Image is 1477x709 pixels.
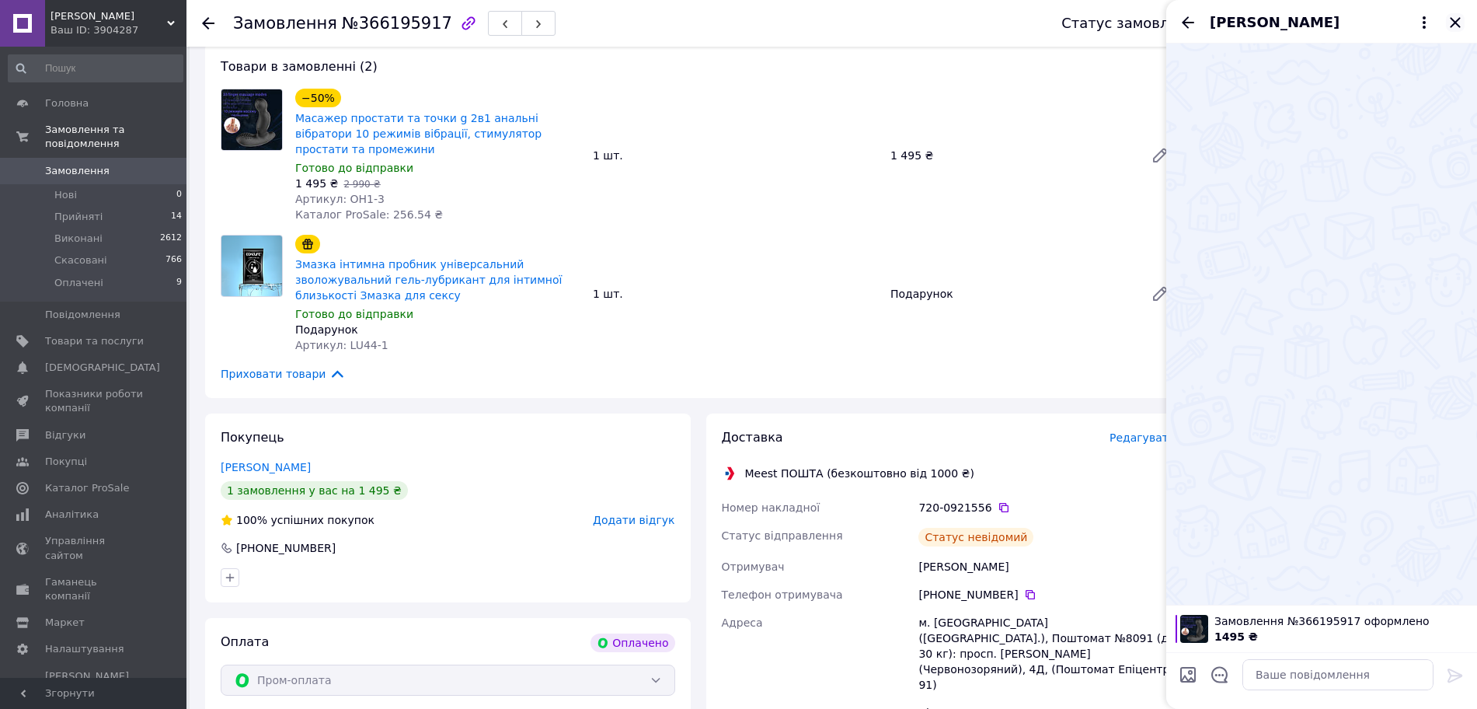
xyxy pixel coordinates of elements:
[45,575,144,603] span: Гаманець компанії
[45,123,186,151] span: Замовлення та повідомлення
[295,258,562,302] a: Змазка інтимна пробник універсальний зволожувальний гель-лубрикант для інтимної близькості Змазка...
[918,500,1176,515] div: 720-0921556
[221,365,346,382] span: Приховати товари
[593,514,674,526] span: Додати відгук
[295,308,413,320] span: Готово до відправки
[587,145,884,166] div: 1 шт.
[45,334,144,348] span: Товари та послуги
[45,308,120,322] span: Повідомлення
[221,89,282,150] img: Масажер простати та точки g 2в1 анальні вібратори 10 режимів вібрації, стимулятор простати та про...
[221,634,269,649] span: Оплата
[918,528,1033,547] div: Статус невідомий
[235,540,337,556] div: [PHONE_NUMBER]
[1446,13,1465,32] button: Закрити
[54,188,77,202] span: Нові
[587,283,884,305] div: 1 шт.
[221,430,284,445] span: Покупець
[1144,278,1176,309] a: Редагувати
[45,361,160,375] span: [DEMOGRAPHIC_DATA]
[45,455,87,469] span: Покупці
[45,481,129,495] span: Каталог ProSale
[295,322,580,337] div: Подарунок
[45,428,85,442] span: Відгуки
[1210,12,1339,33] span: [PERSON_NAME]
[1109,431,1176,444] span: Редагувати
[1061,16,1204,31] div: Статус замовлення
[8,54,183,82] input: Пошук
[221,481,408,500] div: 1 замовлення у вас на 1 495 ₴
[722,589,843,601] span: Телефон отримувача
[295,193,385,205] span: Артикул: ОН1-3
[918,587,1176,602] div: [PHONE_NUMBER]
[221,461,311,473] a: [PERSON_NAME]
[915,553,1179,581] div: [PERSON_NAME]
[295,112,542,155] a: Масажер простати та точки g 2в1 анальні вібратори 10 режимів вібрації, стимулятор простати та про...
[741,466,978,481] div: Meest ПОШТА (безкоштовно від 1000 ₴)
[295,89,341,107] div: −50%
[590,634,674,652] div: Оплачено
[236,514,267,526] span: 100%
[1210,12,1433,33] button: [PERSON_NAME]
[51,9,167,23] span: Marco
[45,164,110,178] span: Замовлення
[343,179,380,190] span: 2 990 ₴
[54,232,103,246] span: Виконані
[722,501,820,514] span: Номер накладної
[45,96,89,110] span: Головна
[722,616,763,629] span: Адреса
[722,561,785,573] span: Отримувач
[295,177,338,190] span: 1 495 ₴
[176,188,182,202] span: 0
[1210,665,1230,685] button: Відкрити шаблони відповідей
[221,512,374,528] div: успішних покупок
[884,283,1138,305] div: Подарунок
[45,616,85,630] span: Маркет
[51,23,186,37] div: Ваш ID: 3904287
[202,16,214,31] div: Повернутися назад
[45,387,144,415] span: Показники роботи компанії
[1214,613,1468,629] span: Замовлення №366195917 оформлено
[295,339,388,351] span: Артикул: LU44-1
[722,529,843,542] span: Статус відправлення
[1179,13,1197,32] button: Назад
[221,236,282,296] img: Змазка інтимна пробник універсальний зволожувальний гель-лубрикант для інтимної близькості Змазка...
[160,232,182,246] span: 2612
[171,210,182,224] span: 14
[295,208,443,221] span: Каталог ProSale: 256.54 ₴
[915,609,1179,699] div: м. [GEOGRAPHIC_DATA] ([GEOGRAPHIC_DATA].), Поштомат №8091 (до 30 кг): просп. [PERSON_NAME] (Черво...
[233,14,337,33] span: Замовлення
[165,253,182,267] span: 766
[176,276,182,290] span: 9
[1180,615,1208,643] img: 5517359523_w100_h100_massazher-prostaty-i.jpg
[884,145,1138,166] div: 1 495 ₴
[1214,630,1258,643] span: 1495 ₴
[45,534,144,562] span: Управління сайтом
[295,162,413,174] span: Готово до відправки
[221,59,378,74] span: Товари в замовленні (2)
[54,210,103,224] span: Прийняті
[342,14,452,33] span: №366195917
[722,430,783,445] span: Доставка
[45,642,124,656] span: Налаштування
[45,508,99,522] span: Аналітика
[54,276,103,290] span: Оплачені
[54,253,107,267] span: Скасовані
[1144,140,1176,171] a: Редагувати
